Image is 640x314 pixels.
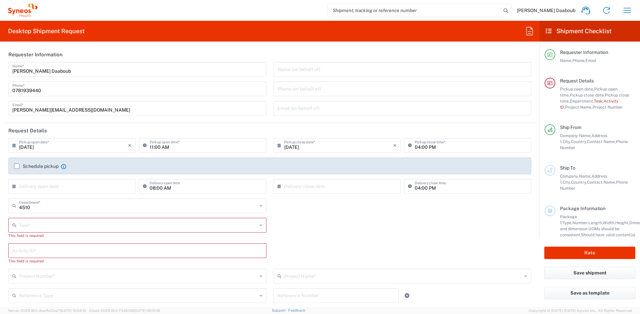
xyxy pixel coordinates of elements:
span: Contact Name, [587,139,616,144]
button: Rate [544,247,635,259]
h2: Requester Information [8,51,63,58]
label: Schedule pickup [14,164,59,169]
span: Copyright © [DATE]-[DATE] Agistix Inc., All Rights Reserved [529,308,632,314]
span: Number, [572,220,588,225]
span: Task, [594,99,604,104]
span: Contact Name, [587,180,616,185]
a: Add Reference [402,291,412,300]
span: Country, [571,180,587,185]
h2: Shipment Checklist [546,27,612,35]
span: Ship From [560,125,581,130]
button: Save as template [544,287,635,299]
span: Company Name, [560,133,591,138]
span: Pickup close date, [570,92,605,98]
span: Country, [571,139,587,144]
span: Request Details [560,78,594,83]
span: City, [563,180,571,185]
div: This field is required [8,258,266,264]
span: Project Name, [565,105,592,110]
h2: Request Details [8,127,47,134]
input: Shipment, tracking or reference number [328,4,501,17]
span: Length, [588,220,603,225]
span: Project Number [592,105,623,110]
h2: Desktop Shipment Request [8,27,85,35]
span: Company Name, [560,174,591,179]
span: Phone, [572,58,585,63]
span: Email [585,58,596,63]
div: This field is required [8,233,266,239]
span: [DATE] 08:10:16 [134,309,160,313]
button: Save shipment [544,267,635,279]
span: Package 1: [560,214,577,225]
i: × [128,140,132,151]
a: Support [272,308,289,312]
span: [PERSON_NAME] Daaboub [517,7,575,13]
span: Width, [603,220,615,225]
span: Pickup open date, [560,86,594,91]
span: Client: 2025.18.0-7346316 [89,309,160,313]
a: Feedback [288,308,305,312]
span: Requester Information [560,50,608,55]
span: [DATE] 10:04:51 [60,309,86,313]
span: Height, [615,220,629,225]
span: City, [563,139,571,144]
span: Name, [560,58,572,63]
span: Type, [562,220,572,225]
span: Should have valid content(s) [581,232,635,237]
span: Department, [570,99,594,104]
span: Server: 2025.18.0-daa1fe12ee7 [8,309,86,313]
i: × [393,140,397,151]
span: Package Information [560,206,606,211]
span: Ship To [560,165,575,171]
